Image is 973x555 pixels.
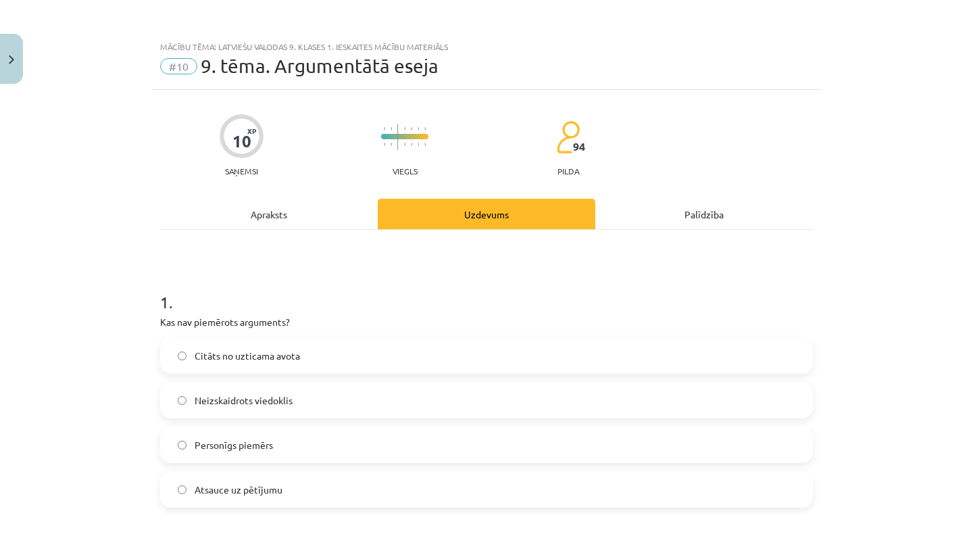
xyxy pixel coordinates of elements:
[418,143,419,146] img: icon-short-line-57e1e144782c952c97e751825c79c345078a6d821885a25fce030b3d8c18986b.svg
[424,143,426,146] img: icon-short-line-57e1e144782c952c97e751825c79c345078a6d821885a25fce030b3d8c18986b.svg
[178,396,186,405] input: Neizskaidrots viedoklis
[160,199,378,229] div: Apraksts
[9,55,14,64] img: icon-close-lesson-0947bae3869378f0d4975bcd49f059093ad1ed9edebbc8119c70593378902aed.svg
[378,199,595,229] div: Uzdevums
[247,127,256,135] span: XP
[195,349,300,363] span: Citāts no uzticama avota
[556,120,580,154] img: students-c634bb4e5e11cddfef0936a35e636f08e4e9abd3cc4e673bd6f9a4125e45ecb1.svg
[160,42,813,51] div: Mācību tēma: Latviešu valodas 9. klases 1. ieskaites mācību materiāls
[195,393,293,408] span: Neizskaidrots viedoklis
[391,127,392,130] img: icon-short-line-57e1e144782c952c97e751825c79c345078a6d821885a25fce030b3d8c18986b.svg
[404,143,405,146] img: icon-short-line-57e1e144782c952c97e751825c79c345078a6d821885a25fce030b3d8c18986b.svg
[418,127,419,130] img: icon-short-line-57e1e144782c952c97e751825c79c345078a6d821885a25fce030b3d8c18986b.svg
[160,58,197,74] span: #10
[160,315,813,329] p: Kas nav piemērots arguments?
[424,127,426,130] img: icon-short-line-57e1e144782c952c97e751825c79c345078a6d821885a25fce030b3d8c18986b.svg
[201,55,439,77] span: 9. tēma. Argumentātā eseja
[178,352,186,360] input: Citāts no uzticama avota
[411,127,412,130] img: icon-short-line-57e1e144782c952c97e751825c79c345078a6d821885a25fce030b3d8c18986b.svg
[384,127,385,130] img: icon-short-line-57e1e144782c952c97e751825c79c345078a6d821885a25fce030b3d8c18986b.svg
[397,124,399,150] img: icon-long-line-d9ea69661e0d244f92f715978eff75569469978d946b2353a9bb055b3ed8787d.svg
[393,166,418,176] p: Viegls
[595,199,813,229] div: Palīdzība
[557,166,579,176] p: pilda
[384,143,385,146] img: icon-short-line-57e1e144782c952c97e751825c79c345078a6d821885a25fce030b3d8c18986b.svg
[573,141,585,153] span: 94
[411,143,412,146] img: icon-short-line-57e1e144782c952c97e751825c79c345078a6d821885a25fce030b3d8c18986b.svg
[160,269,813,311] h1: 1 .
[220,166,264,176] p: Saņemsi
[391,143,392,146] img: icon-short-line-57e1e144782c952c97e751825c79c345078a6d821885a25fce030b3d8c18986b.svg
[178,441,186,450] input: Personīgs piemērs
[232,132,251,151] div: 10
[178,485,186,494] input: Atsauce uz pētījumu
[404,127,405,130] img: icon-short-line-57e1e144782c952c97e751825c79c345078a6d821885a25fce030b3d8c18986b.svg
[195,483,282,497] span: Atsauce uz pētījumu
[195,438,273,452] span: Personīgs piemērs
